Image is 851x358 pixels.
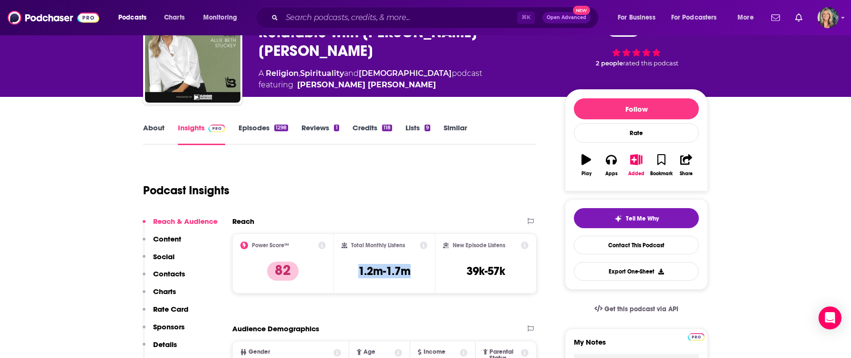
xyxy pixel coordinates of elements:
button: open menu [731,10,766,25]
h2: Power Score™ [252,242,289,249]
span: , [299,69,300,78]
div: Apps [605,171,618,177]
span: and [344,69,359,78]
button: tell me why sparkleTell Me Why [574,208,699,228]
button: open menu [197,10,249,25]
p: Details [153,340,177,349]
button: Charts [143,287,176,305]
h2: New Episode Listens [453,242,505,249]
img: Relatable with Allie Beth Stuckey [145,7,240,103]
div: 1298 [274,125,288,131]
p: Sponsors [153,322,185,331]
span: For Business [618,11,655,24]
img: Podchaser Pro [688,333,705,341]
div: Bookmark [650,171,673,177]
button: Added [624,148,649,182]
button: Share [674,148,699,182]
p: Rate Card [153,305,188,314]
button: Social [143,252,175,270]
div: A podcast [259,68,482,91]
p: Contacts [153,269,185,278]
div: Rate [574,123,699,143]
a: Contact This Podcast [574,236,699,254]
img: Podchaser - Follow, Share and Rate Podcasts [8,9,99,27]
h2: Audience Demographics [232,324,319,333]
button: Bookmark [649,148,674,182]
h3: 39k-57k [467,264,505,278]
span: Open Advanced [547,15,586,20]
a: Get this podcast via API [587,297,686,321]
p: Charts [153,287,176,296]
div: Play [581,171,592,177]
a: Religion [266,69,299,78]
a: Reviews1 [301,123,339,145]
span: rated this podcast [623,60,678,67]
a: InsightsPodchaser Pro [178,123,225,145]
span: Charts [164,11,185,24]
a: Pro website [688,332,705,341]
button: open menu [611,10,667,25]
a: Show notifications dropdown [768,10,784,26]
div: Search podcasts, credits, & more... [265,7,608,29]
button: Show profile menu [818,7,839,28]
span: Gender [249,349,270,355]
input: Search podcasts, credits, & more... [282,10,517,25]
a: Spirituality [300,69,344,78]
h1: Podcast Insights [143,183,229,198]
button: Contacts [143,269,185,287]
img: User Profile [818,7,839,28]
button: Details [143,340,177,358]
span: 2 people [596,60,623,67]
img: tell me why sparkle [614,215,622,222]
div: Added [628,171,644,177]
button: open menu [665,10,731,25]
button: Rate Card [143,305,188,322]
a: Show notifications dropdown [791,10,806,26]
span: Monitoring [203,11,237,24]
span: New [573,6,590,15]
span: featuring [259,79,482,91]
span: Get this podcast via API [604,305,678,313]
span: Age [363,349,375,355]
div: 118 [382,125,392,131]
div: Share [680,171,693,177]
button: open menu [112,10,159,25]
label: My Notes [574,337,699,354]
button: Play [574,148,599,182]
span: Tell Me Why [626,215,659,222]
span: Income [424,349,446,355]
div: 1 [334,125,339,131]
a: Lists9 [405,123,430,145]
a: Similar [444,123,467,145]
p: Social [153,252,175,261]
button: Apps [599,148,623,182]
span: Logged in as lisa.beech [818,7,839,28]
a: Allie Beth Stuckey [297,79,436,91]
div: 82 2 peoplerated this podcast [565,14,708,74]
a: Charts [158,10,190,25]
p: Reach & Audience [153,217,218,226]
button: Content [143,234,181,252]
a: Credits118 [353,123,392,145]
button: Open AdvancedNew [542,12,591,23]
a: About [143,123,165,145]
h2: Total Monthly Listens [351,242,405,249]
h3: 1.2m-1.7m [358,264,411,278]
span: More [737,11,754,24]
span: For Podcasters [671,11,717,24]
a: [DEMOGRAPHIC_DATA] [359,69,452,78]
div: 9 [425,125,430,131]
button: Reach & Audience [143,217,218,234]
p: Content [153,234,181,243]
span: Podcasts [118,11,146,24]
img: Podchaser Pro [208,125,225,132]
button: Sponsors [143,322,185,340]
button: Follow [574,98,699,119]
h2: Reach [232,217,254,226]
span: ⌘ K [517,11,535,24]
a: Episodes1298 [239,123,288,145]
p: 82 [267,262,299,281]
button: Export One-Sheet [574,262,699,281]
